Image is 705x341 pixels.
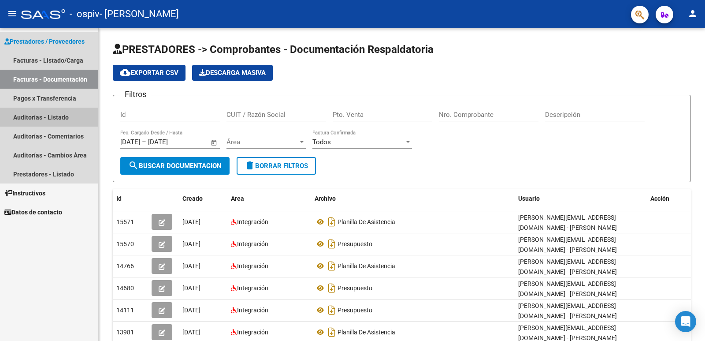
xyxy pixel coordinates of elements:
[182,262,200,270] span: [DATE]
[245,162,308,170] span: Borrar Filtros
[116,285,134,292] span: 14680
[518,195,540,202] span: Usuario
[338,307,372,314] span: Presupuesto
[116,262,134,270] span: 14766
[120,88,151,101] h3: Filtros
[518,302,617,319] span: [PERSON_NAME][EMAIL_ADDRESS][DOMAIN_NAME] - [PERSON_NAME]
[128,162,222,170] span: Buscar Documentacion
[311,189,515,208] datatable-header-cell: Archivo
[120,67,130,78] mat-icon: cloud_download
[192,65,273,81] button: Descarga Masiva
[338,329,395,336] span: Planilla De Asistencia
[199,69,266,77] span: Descarga Masiva
[237,240,268,247] span: Integración
[326,259,338,273] i: Descargar documento
[182,285,200,292] span: [DATE]
[338,240,372,247] span: Presupuesto
[518,236,617,253] span: [PERSON_NAME][EMAIL_ADDRESS][DOMAIN_NAME] - [PERSON_NAME]
[227,189,311,208] datatable-header-cell: Area
[237,218,268,225] span: Integración
[116,195,122,202] span: Id
[148,138,191,146] input: End date
[4,37,85,46] span: Prestadores / Proveedores
[237,307,268,314] span: Integración
[338,262,395,270] span: Planilla De Asistencia
[231,195,244,202] span: Area
[116,240,134,247] span: 15570
[100,4,179,24] span: - [PERSON_NAME]
[113,189,148,208] datatable-header-cell: Id
[515,189,647,208] datatable-header-cell: Usuario
[4,207,62,217] span: Datos de contacto
[116,329,134,336] span: 13981
[687,8,698,19] mat-icon: person
[192,65,273,81] app-download-masive: Descarga masiva de comprobantes (adjuntos)
[120,69,178,77] span: Exportar CSV
[116,307,134,314] span: 14111
[209,138,219,148] button: Open calendar
[237,329,268,336] span: Integración
[518,258,617,275] span: [PERSON_NAME][EMAIL_ADDRESS][DOMAIN_NAME] - [PERSON_NAME]
[237,157,316,175] button: Borrar Filtros
[518,214,617,231] span: [PERSON_NAME][EMAIL_ADDRESS][DOMAIN_NAME] - [PERSON_NAME]
[326,325,338,339] i: Descargar documento
[116,218,134,225] span: 15571
[128,160,139,171] mat-icon: search
[326,215,338,229] i: Descargar documento
[338,285,372,292] span: Presupuesto
[179,189,227,208] datatable-header-cell: Creado
[113,65,186,81] button: Exportar CSV
[182,218,200,225] span: [DATE]
[338,218,395,225] span: Planilla De Asistencia
[113,43,434,56] span: PRESTADORES -> Comprobantes - Documentación Respaldatoria
[237,285,268,292] span: Integración
[4,188,45,198] span: Instructivos
[518,280,617,297] span: [PERSON_NAME][EMAIL_ADDRESS][DOMAIN_NAME] - [PERSON_NAME]
[315,195,336,202] span: Archivo
[326,303,338,317] i: Descargar documento
[245,160,255,171] mat-icon: delete
[647,189,691,208] datatable-header-cell: Acción
[326,237,338,251] i: Descargar documento
[182,195,203,202] span: Creado
[142,138,146,146] span: –
[182,240,200,247] span: [DATE]
[182,329,200,336] span: [DATE]
[237,262,268,270] span: Integración
[675,311,696,332] div: Open Intercom Messenger
[7,8,18,19] mat-icon: menu
[70,4,100,24] span: - ospiv
[312,138,331,146] span: Todos
[326,281,338,295] i: Descargar documento
[120,157,230,175] button: Buscar Documentacion
[226,138,298,146] span: Área
[182,307,200,314] span: [DATE]
[650,195,669,202] span: Acción
[120,138,140,146] input: Start date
